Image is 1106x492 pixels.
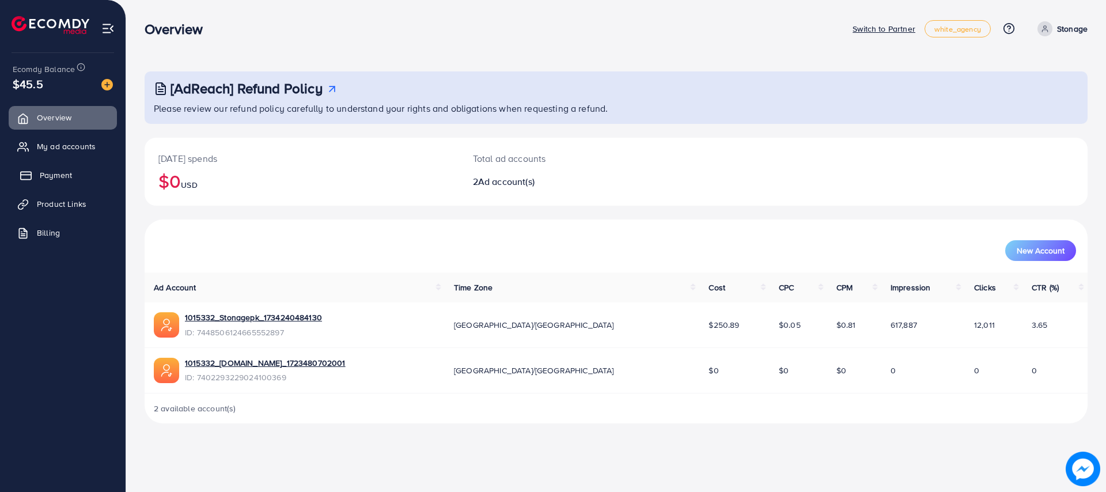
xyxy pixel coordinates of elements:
[171,80,323,97] h3: [AdReach] Refund Policy
[891,365,896,376] span: 0
[891,282,931,293] span: Impression
[779,365,789,376] span: $0
[709,282,725,293] span: Cost
[37,227,60,239] span: Billing
[836,282,853,293] span: CPM
[1032,319,1048,331] span: 3.65
[185,327,322,338] span: ID: 7448506124665552897
[154,403,236,414] span: 2 available account(s)
[974,282,996,293] span: Clicks
[1066,452,1100,486] img: image
[154,101,1081,115] p: Please review our refund policy carefully to understand your rights and obligations when requesti...
[9,192,117,215] a: Product Links
[154,312,179,338] img: ic-ads-acc.e4c84228.svg
[974,319,995,331] span: 12,011
[709,319,739,331] span: $250.89
[974,365,979,376] span: 0
[454,365,614,376] span: [GEOGRAPHIC_DATA]/[GEOGRAPHIC_DATA]
[13,63,75,75] span: Ecomdy Balance
[37,112,71,123] span: Overview
[181,179,197,191] span: USD
[37,198,86,210] span: Product Links
[154,358,179,383] img: ic-ads-acc.e4c84228.svg
[158,170,445,192] h2: $0
[101,79,113,90] img: image
[9,164,117,187] a: Payment
[836,365,846,376] span: $0
[145,21,212,37] h3: Overview
[12,16,89,34] img: logo
[1032,282,1059,293] span: CTR (%)
[158,152,445,165] p: [DATE] spends
[1005,240,1076,261] button: New Account
[1033,21,1088,36] a: Stonage
[1057,22,1088,36] p: Stonage
[13,75,43,92] span: $45.5
[101,22,115,35] img: menu
[836,319,856,331] span: $0.81
[891,319,917,331] span: 617,887
[779,319,801,331] span: $0.05
[185,312,322,323] a: 1015332_Stonagepk_1734240484130
[185,372,346,383] span: ID: 7402293229024100369
[37,141,96,152] span: My ad accounts
[779,282,794,293] span: CPC
[9,135,117,158] a: My ad accounts
[454,282,493,293] span: Time Zone
[709,365,718,376] span: $0
[934,25,981,33] span: white_agency
[473,152,681,165] p: Total ad accounts
[454,319,614,331] span: [GEOGRAPHIC_DATA]/[GEOGRAPHIC_DATA]
[1032,365,1037,376] span: 0
[925,20,991,37] a: white_agency
[40,169,72,181] span: Payment
[478,175,535,188] span: Ad account(s)
[9,106,117,129] a: Overview
[185,357,346,369] a: 1015332_[DOMAIN_NAME]_1723480702001
[1017,247,1065,255] span: New Account
[853,22,915,36] p: Switch to Partner
[473,176,681,187] h2: 2
[154,282,196,293] span: Ad Account
[9,221,117,244] a: Billing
